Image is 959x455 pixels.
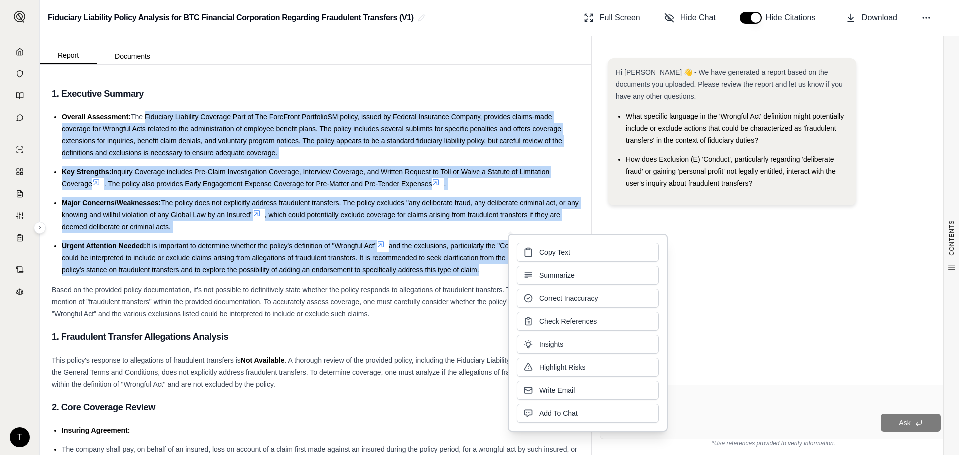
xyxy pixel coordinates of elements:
span: Based on the provided policy documentation, it's not possible to definitively state whether the p... [52,286,565,318]
span: Insuring Agreement: [62,426,130,434]
a: Coverage Table [6,228,33,248]
a: Claim Coverage [6,184,33,204]
button: Report [40,47,97,64]
button: Expand sidebar [34,222,46,234]
span: . A thorough review of the provided policy, including the Fiduciary Liability Coverage Part and t... [52,356,571,388]
span: Add To Chat [539,408,578,418]
a: Chat [6,108,33,128]
span: Major Concerns/Weaknesses: [62,199,161,207]
span: Urgent Attention Needed: [62,242,146,250]
button: Correct Inaccuracy [517,289,659,308]
span: How does Exclusion (E) 'Conduct', particularly regarding 'deliberate fraud' or gaining 'personal ... [626,155,836,187]
span: Write Email [539,385,575,395]
a: Home [6,42,33,62]
a: Documents Vault [6,64,33,84]
span: Key Strengths: [62,168,112,176]
span: The Fiduciary Liability Coverage Part of The ForeFront PortfolioSM policy, issued by Federal Insu... [62,113,562,157]
span: Insights [539,339,563,349]
button: Insights [517,335,659,354]
span: Hi [PERSON_NAME] 👋 - We have generated a report based on the documents you uploaded. Please revie... [616,68,843,100]
span: CONTENTS [948,220,956,256]
span: Copy Text [539,247,570,257]
button: Documents [97,48,168,64]
button: Summarize [517,266,659,285]
span: The policy does not explicitly address fraudulent transfers. The policy excludes "any deliberate ... [62,199,579,219]
a: Policy Comparisons [6,162,33,182]
span: , which could potentially exclude coverage for claims arising from fraudulent transfers if they a... [62,211,560,231]
span: Download [862,12,897,24]
h2: Fiduciary Liability Policy Analysis for BTC Financial Corporation Regarding Fraudulent Transfers ... [48,9,414,27]
span: Summarize [539,270,575,280]
span: . The policy also provides Early Engagement Expense Coverage for Pre-Matter and Pre-Tender Expenses [104,180,432,188]
button: Download [842,8,901,28]
strong: Not Available [241,356,285,364]
a: Legal Search Engine [6,282,33,302]
div: T [10,427,30,447]
span: . [444,180,446,188]
button: Expand sidebar [10,7,30,27]
button: Full Screen [580,8,644,28]
span: , could be interpreted to include or exclude claims arising from allegations of fraudulent transf... [62,242,574,274]
span: Ask [899,419,910,427]
h3: 2. Core Coverage Review [52,398,579,416]
span: Inquiry Coverage includes Pre-Claim Investigation Coverage, Interview Coverage, and Written Reque... [62,168,549,188]
a: Contract Analysis [6,260,33,280]
button: Highlight Risks [517,358,659,377]
h3: 1. Executive Summary [52,85,579,103]
button: Write Email [517,381,659,400]
span: Highlight Risks [539,362,586,372]
button: Copy Text [517,243,659,262]
div: *Use references provided to verify information. [600,439,947,447]
span: Full Screen [600,12,640,24]
span: It is important to determine whether the policy's definition of "Wrongful Act" [146,242,377,250]
h3: 1. Fraudulent Transfer Allegations Analysis [52,328,579,346]
a: Single Policy [6,140,33,160]
button: Hide Chat [660,8,720,28]
span: Check References [539,316,597,326]
button: Check References [517,312,659,331]
a: Prompt Library [6,86,33,106]
img: Expand sidebar [14,11,26,23]
span: What specific language in the 'Wrongful Act' definition might potentially include or exclude acti... [626,112,844,144]
button: Add To Chat [517,404,659,423]
button: Ask [881,414,941,432]
span: Hide Chat [680,12,716,24]
a: Custom Report [6,206,33,226]
span: This policy's response to allegations of fraudulent transfers is [52,356,241,364]
span: and the exclusions, particularly the "Conduct" exclusion [389,242,560,250]
span: Overall Assessment: [62,113,131,121]
span: Hide Citations [766,12,822,24]
span: Correct Inaccuracy [539,293,598,303]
